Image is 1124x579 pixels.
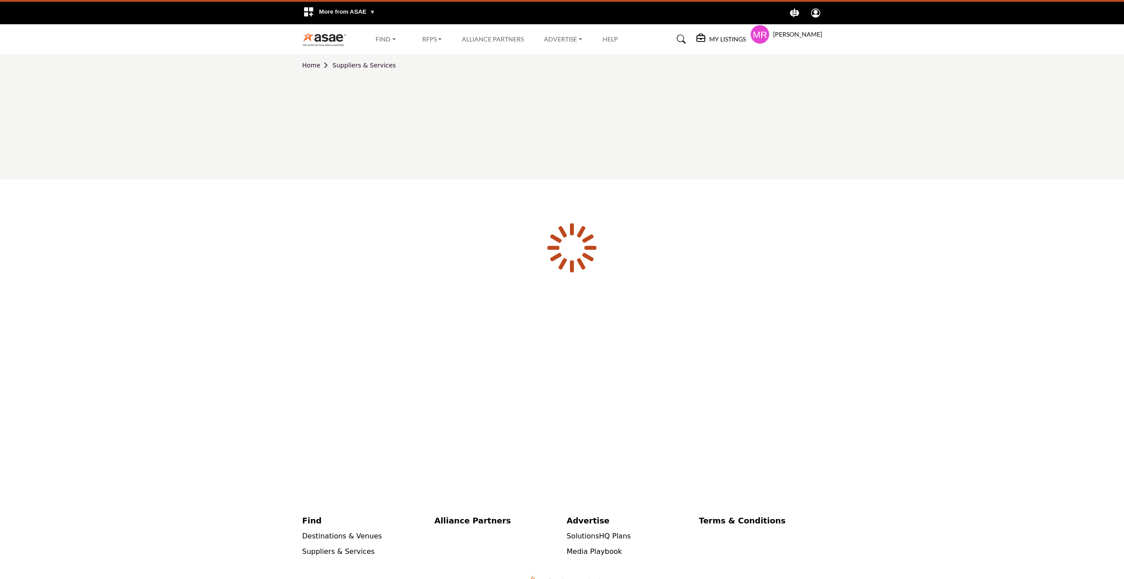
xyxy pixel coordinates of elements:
a: Advertise [538,33,588,45]
a: SolutionsHQ Plans [567,532,631,540]
a: Help [603,35,618,43]
a: Media Playbook [567,547,622,556]
button: Show hide supplier dropdown [750,25,770,44]
a: Home [302,62,333,69]
h5: My Listings [709,35,746,43]
span: More from ASAE [319,8,376,15]
a: Alliance Partners [462,35,524,43]
a: Find [302,515,425,527]
a: Destinations & Venues [302,532,382,540]
a: Terms & Conditions [699,515,822,527]
a: RFPs [416,33,448,45]
img: Site Logo [302,32,351,46]
div: My Listings [696,34,746,45]
a: Find [369,33,402,45]
a: Suppliers & Services [332,62,396,69]
a: Advertise [567,515,690,527]
h5: [PERSON_NAME] [773,30,822,39]
a: Search [668,32,692,46]
div: More from ASAE [298,2,381,24]
a: Suppliers & Services [302,547,375,556]
a: Alliance Partners [435,515,558,527]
